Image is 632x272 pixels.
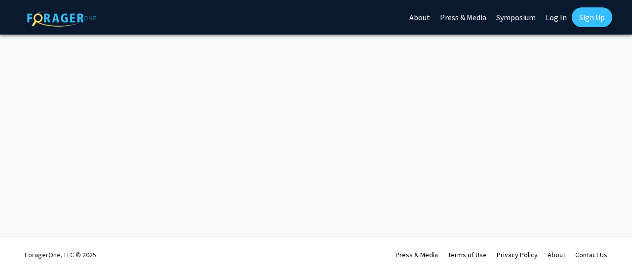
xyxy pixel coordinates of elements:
a: Press & Media [395,250,438,259]
a: Sign Up [572,7,612,27]
div: ForagerOne, LLC © 2025 [25,237,96,272]
img: ForagerOne Logo [27,9,96,27]
a: Terms of Use [448,250,487,259]
a: Contact Us [575,250,607,259]
a: About [548,250,565,259]
a: Privacy Policy [497,250,538,259]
